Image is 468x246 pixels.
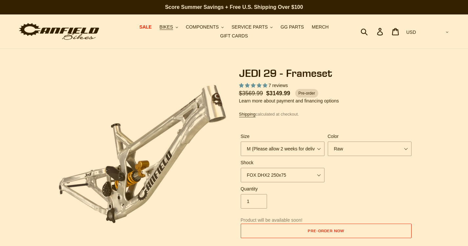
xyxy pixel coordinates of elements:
img: Canfield Bikes [18,21,100,42]
a: SALE [136,23,155,32]
span: BIKES [160,24,173,30]
input: Search [364,24,381,39]
span: $3149.99 [266,89,290,98]
label: Shock [241,159,324,166]
span: SERVICE PARTS [232,24,268,30]
a: Learn more about payment and financing options [239,98,339,103]
label: Quantity [241,186,324,192]
a: GIFT CARDS [217,32,251,40]
span: 7 reviews [268,83,288,88]
h1: JEDI 29 - Frameset [239,67,413,79]
span: GIFT CARDS [220,33,248,39]
span: Pre-order [295,89,319,98]
button: SERVICE PARTS [228,23,276,32]
span: MERCH [312,24,328,30]
p: Product will be available soon! [241,217,412,224]
label: Color [328,133,412,140]
span: $3569.99 [239,89,266,98]
span: SALE [139,24,151,30]
a: Shipping [239,112,256,117]
span: Pre-order now [308,228,344,233]
label: Size [241,133,324,140]
button: Add to cart [241,224,412,238]
button: COMPONENTS [183,23,227,32]
div: calculated at checkout. [239,111,413,118]
a: MERCH [308,23,332,32]
button: BIKES [156,23,181,32]
span: 5.00 stars [239,83,269,88]
span: COMPONENTS [186,24,219,30]
span: GG PARTS [280,24,304,30]
a: GG PARTS [277,23,307,32]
